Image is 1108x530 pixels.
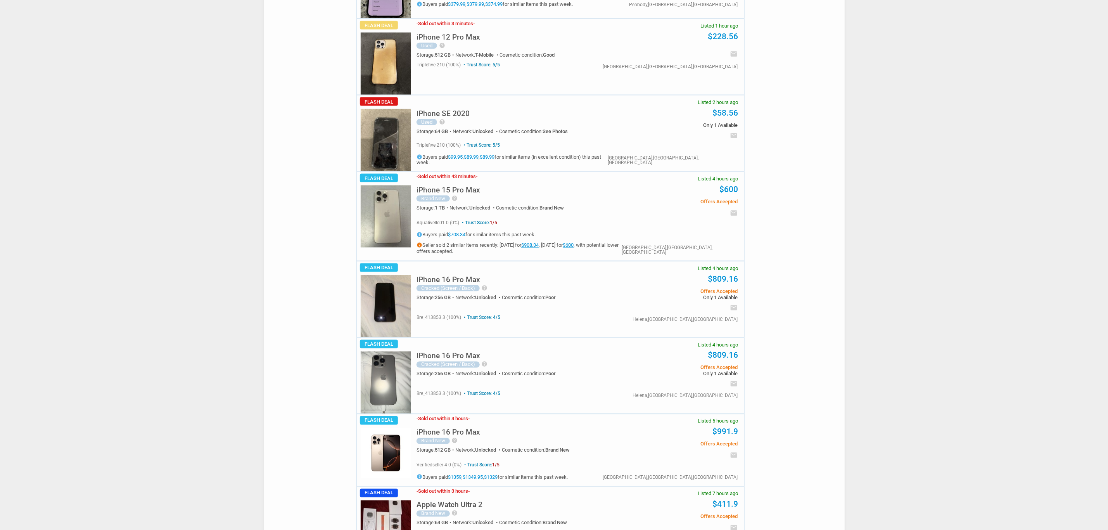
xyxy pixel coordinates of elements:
[417,205,449,210] div: Storage:
[502,295,556,300] div: Cosmetic condition:
[417,362,480,368] div: Cracked (Screen / Back)
[417,295,455,300] div: Storage:
[360,97,398,106] span: Flash Deal
[460,220,497,225] span: Trust Score:
[462,391,500,397] span: Trust Score: 4/5
[417,242,622,255] h5: Seller sold 2 similar items recently: [DATE] for , [DATE] for , with potential lower offers accep...
[455,295,502,300] div: Network:
[633,317,738,322] div: Helena,[GEOGRAPHIC_DATA],[GEOGRAPHIC_DATA]
[730,132,738,139] i: email
[417,35,480,41] a: iPhone 12 Pro Max
[475,447,496,453] span: Unlocked
[417,232,422,237] i: info
[545,371,556,377] span: Poor
[361,109,411,171] img: s-l225.jpg
[622,245,738,255] div: [GEOGRAPHIC_DATA],[GEOGRAPHIC_DATA],[GEOGRAPHIC_DATA]
[473,21,475,26] span: -
[417,501,482,509] h5: Apple Watch Ultra 2
[629,2,738,7] div: Peabody,[GEOGRAPHIC_DATA],[GEOGRAPHIC_DATA]
[360,174,398,182] span: Flash Deal
[448,2,465,7] a: $379.99
[417,242,422,248] i: info
[435,447,451,453] span: 512 GB
[435,294,451,300] span: 256 GB
[417,315,461,320] span: bre_413853 3 (100%)
[435,205,445,211] span: 1 TB
[417,21,418,26] span: -
[621,289,738,294] span: Offers Accepted
[452,510,458,516] i: help
[485,2,503,7] a: $374.99
[448,232,465,238] a: $708.34
[475,294,496,300] span: Unlocked
[360,263,398,272] span: Flash Deal
[417,173,418,179] span: -
[462,62,500,68] span: Trust Score: 5/5
[455,448,502,453] div: Network:
[417,196,450,202] div: Brand New
[468,488,470,494] span: -
[633,393,738,398] div: Helena,[GEOGRAPHIC_DATA],[GEOGRAPHIC_DATA]
[417,429,480,436] h5: iPhone 16 Pro Max
[484,474,498,480] a: $1329
[480,154,494,160] a: $89.99
[448,154,463,160] a: $99.95
[708,274,738,284] a: $809.16
[698,100,738,105] span: Listed 2 hours ago
[448,474,462,480] a: $1359
[499,520,567,525] div: Cosmetic condition:
[360,340,398,348] span: Flash Deal
[539,205,564,211] span: Brand New
[469,205,490,211] span: Unlocked
[417,21,475,26] h3: Sold out within 3 minutes
[472,520,493,526] span: Unlocked
[462,142,500,148] span: Trust Score: 5/5
[730,452,738,459] i: email
[621,371,738,376] span: Only 1 Available
[417,52,455,57] div: Storage:
[475,371,496,377] span: Unlocked
[698,266,738,271] span: Listed 4 hours ago
[417,511,450,517] div: Brand New
[713,108,738,118] a: $58.56
[698,342,738,347] span: Listed 4 hours ago
[361,33,411,95] img: s-l225.jpg
[417,142,461,148] span: triplefive 210 (100%)
[417,285,480,291] div: Cracked (Screen / Back)
[417,474,568,480] h5: Buyers paid , , for similar items this past week.
[435,520,448,526] span: 64 GB
[417,1,422,7] i: info
[417,474,422,480] i: info
[455,371,502,376] div: Network:
[417,391,461,397] span: bre_413853 3 (100%)
[417,186,480,194] h5: iPhone 15 Pro Max
[417,416,418,422] span: -
[452,438,458,444] i: help
[475,52,494,58] span: T-Mobile
[417,1,573,7] h5: Buyers paid , , for similar items this past week.
[545,294,556,300] span: Poor
[417,62,461,68] span: triplefive 210 (100%)
[453,129,499,134] div: Network:
[361,275,411,337] img: s-l225.jpg
[361,428,411,478] img: s-l225.jpg
[608,156,738,165] div: [GEOGRAPHIC_DATA],[GEOGRAPHIC_DATA],[GEOGRAPHIC_DATA]
[452,195,458,201] i: help
[468,416,470,422] span: -
[502,448,570,453] div: Cosmetic condition:
[698,491,738,496] span: Listed 7 hours ago
[730,304,738,312] i: email
[439,42,445,48] i: help
[463,474,483,480] a: $1349.95
[482,361,488,367] i: help
[360,416,398,425] span: Flash Deal
[417,416,470,421] h3: Sold out within 4 hours
[417,43,437,49] div: Used
[417,352,480,360] h5: iPhone 16 Pro Max
[698,176,738,181] span: Listed 4 hours ago
[417,174,477,179] h3: Sold out within 43 minutes
[621,295,738,300] span: Only 1 Available
[417,489,470,494] h3: Sold out within 3 hours
[417,503,482,509] a: Apple Watch Ultra 2
[417,520,453,525] div: Storage:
